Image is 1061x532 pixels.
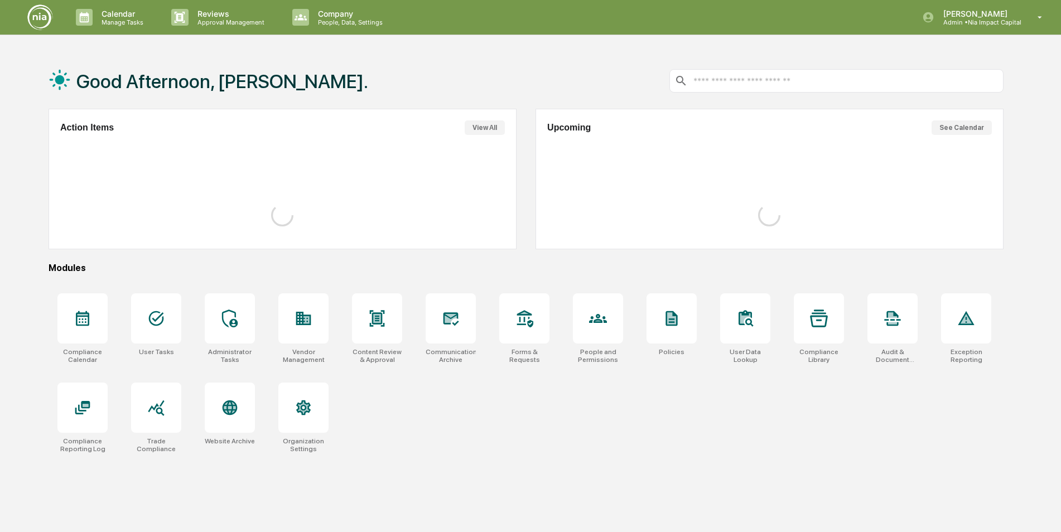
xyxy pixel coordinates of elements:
div: User Data Lookup [720,348,770,364]
div: Forms & Requests [499,348,549,364]
div: Vendor Management [278,348,329,364]
div: Communications Archive [426,348,476,364]
p: Calendar [93,9,149,18]
div: Modules [49,263,1004,273]
div: Exception Reporting [941,348,991,364]
p: Reviews [189,9,270,18]
button: View All [465,120,505,135]
h2: Action Items [60,123,114,133]
div: Audit & Document Logs [867,348,918,364]
h2: Upcoming [547,123,591,133]
div: Policies [659,348,684,356]
div: People and Permissions [573,348,623,364]
div: Trade Compliance [131,437,181,453]
div: User Tasks [139,348,174,356]
h1: Good Afternoon, [PERSON_NAME]. [76,70,368,93]
div: Compliance Reporting Log [57,437,108,453]
button: See Calendar [932,120,992,135]
img: logo [27,4,54,31]
div: Website Archive [205,437,255,445]
div: Content Review & Approval [352,348,402,364]
p: Manage Tasks [93,18,149,26]
p: Company [309,9,388,18]
div: Administrator Tasks [205,348,255,364]
div: Compliance Calendar [57,348,108,364]
p: People, Data, Settings [309,18,388,26]
div: Compliance Library [794,348,844,364]
p: Admin • Nia Impact Capital [934,18,1021,26]
p: [PERSON_NAME] [934,9,1021,18]
p: Approval Management [189,18,270,26]
div: Organization Settings [278,437,329,453]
